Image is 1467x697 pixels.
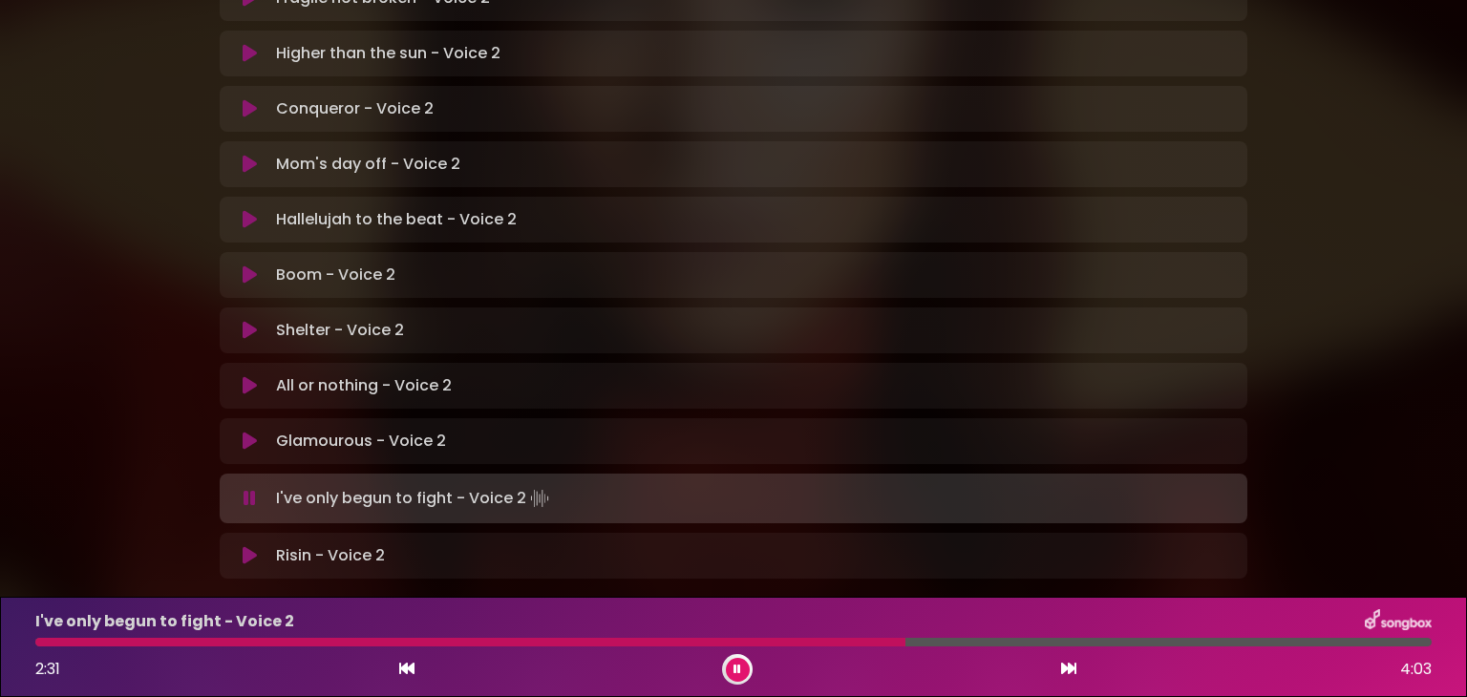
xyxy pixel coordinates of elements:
[276,485,553,512] p: I've only begun to fight - Voice 2
[276,544,385,567] p: Risin - Voice 2
[526,485,553,512] img: waveform4.gif
[35,610,294,633] p: I've only begun to fight - Voice 2
[276,374,452,397] p: All or nothing - Voice 2
[276,153,460,176] p: Mom's day off - Voice 2
[1365,609,1432,634] img: songbox-logo-white.png
[276,42,500,65] p: Higher than the sun - Voice 2
[276,319,404,342] p: Shelter - Voice 2
[276,97,434,120] p: Conqueror - Voice 2
[276,264,395,286] p: Boom - Voice 2
[276,430,446,453] p: Glamourous - Voice 2
[276,208,517,231] p: Hallelujah to the beat - Voice 2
